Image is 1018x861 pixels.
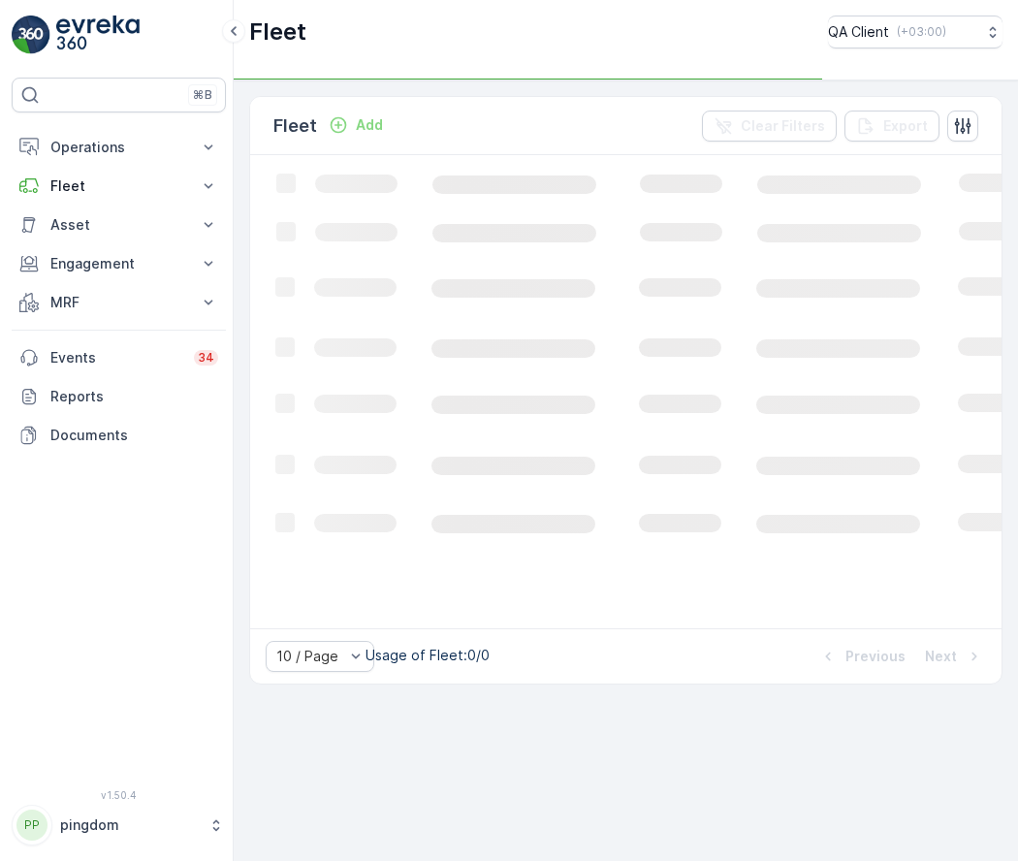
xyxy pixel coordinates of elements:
[50,176,187,196] p: Fleet
[12,206,226,244] button: Asset
[16,810,48,841] div: PP
[321,113,391,137] button: Add
[12,805,226,845] button: PPpingdom
[12,167,226,206] button: Fleet
[844,111,939,142] button: Export
[702,111,837,142] button: Clear Filters
[828,16,1002,48] button: QA Client(+03:00)
[12,377,226,416] a: Reports
[883,116,928,136] p: Export
[50,348,182,367] p: Events
[12,338,226,377] a: Events34
[198,350,214,366] p: 34
[56,16,140,54] img: logo_light-DOdMpM7g.png
[897,24,946,40] p: ( +03:00 )
[193,87,212,103] p: ⌘B
[12,283,226,322] button: MRF
[816,645,907,668] button: Previous
[12,244,226,283] button: Engagement
[741,116,825,136] p: Clear Filters
[60,815,199,835] p: pingdom
[273,112,317,140] p: Fleet
[925,647,957,666] p: Next
[50,426,218,445] p: Documents
[50,387,218,406] p: Reports
[50,254,187,273] p: Engagement
[356,115,383,135] p: Add
[845,647,906,666] p: Previous
[12,789,226,801] span: v 1.50.4
[12,16,50,54] img: logo
[12,416,226,455] a: Documents
[50,215,187,235] p: Asset
[249,16,306,48] p: Fleet
[923,645,986,668] button: Next
[50,138,187,157] p: Operations
[50,293,187,312] p: MRF
[366,646,490,665] p: Usage of Fleet : 0/0
[828,22,889,42] p: QA Client
[12,128,226,167] button: Operations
